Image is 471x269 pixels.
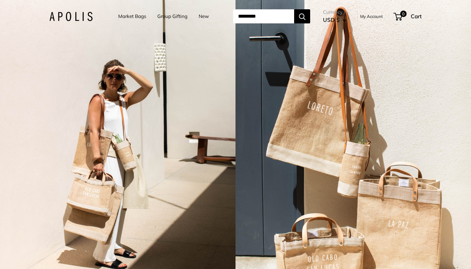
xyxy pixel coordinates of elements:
span: 0 [400,11,407,17]
a: Market Bags [118,12,146,21]
button: Search [294,9,310,23]
button: USD $ [323,15,346,25]
span: USD $ [323,16,340,23]
input: Search... [233,9,294,23]
span: Cart [411,13,422,20]
a: New [199,12,209,21]
img: Apolis [49,12,93,21]
a: My Account [360,13,383,20]
a: 0 Cart [394,11,422,21]
a: Group Gifting [157,12,187,21]
span: Currency [323,8,346,17]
